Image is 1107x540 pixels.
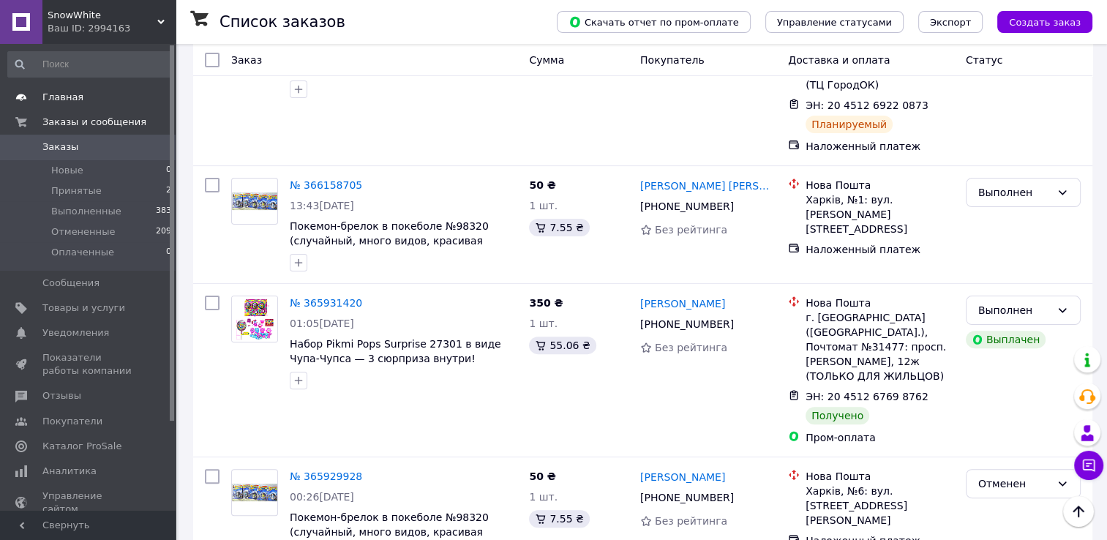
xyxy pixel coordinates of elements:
a: [PERSON_NAME] [640,296,725,311]
button: Наверх [1063,496,1094,527]
span: ЭН: 20 4512 6922 0873 [806,100,928,111]
div: Наложенный платеж [806,139,954,154]
div: 7.55 ₴ [529,219,589,236]
button: Создать заказ [997,11,1092,33]
span: Оплаченные [51,246,114,259]
span: 350 ₴ [529,297,563,309]
a: № 366158705 [290,179,362,191]
span: Новые [51,164,83,177]
span: 00:26[DATE] [290,491,354,503]
span: Покупатель [640,54,705,66]
span: 50 ₴ [529,470,555,482]
span: Главная [42,91,83,104]
div: [PHONE_NUMBER] [637,487,737,508]
div: Получено [806,407,869,424]
a: Создать заказ [983,15,1092,27]
span: 2 [166,184,171,198]
div: Выплачен [966,331,1046,348]
a: № 365929928 [290,470,362,482]
span: Показатели работы компании [42,351,135,378]
span: 0 [166,246,171,259]
span: Скачать отчет по пром-оплате [568,15,739,29]
span: Выполненные [51,205,121,218]
span: Без рейтинга [655,224,727,236]
div: г. [GEOGRAPHIC_DATA] ([GEOGRAPHIC_DATA].), Почтомат №31477: просп. [PERSON_NAME], 12ж (ТОЛЬКО ДЛЯ... [806,310,954,383]
a: № 365931420 [290,297,362,309]
div: [PHONE_NUMBER] [637,196,737,217]
h1: Список заказов [219,13,345,31]
span: Аналитика [42,465,97,478]
button: Чат с покупателем [1074,451,1103,480]
span: Без рейтинга [655,515,727,527]
span: Заказы и сообщения [42,116,146,129]
div: Нова Пошта [806,296,954,310]
span: Статус [966,54,1003,66]
div: Харків, №1: вул. [PERSON_NAME][STREET_ADDRESS] [806,192,954,236]
span: 1 шт. [529,491,558,503]
a: Набор Pikmi Pops Surprise 27301 в виде Чупа-Чупса — 3 сюрприза внутри! [290,338,501,364]
span: Управление сайтом [42,490,135,516]
div: Планируемый [806,116,893,133]
a: Фото товару [231,469,278,516]
span: Создать заказ [1009,17,1081,28]
button: Экспорт [918,11,983,33]
div: [PHONE_NUMBER] [637,314,737,334]
a: Фото товару [231,178,278,225]
div: Отменен [978,476,1051,492]
span: ЭН: 20 4512 6769 8762 [806,391,928,402]
button: Управление статусами [765,11,904,33]
span: Товары и услуги [42,301,125,315]
span: 383 [156,205,171,218]
span: Заказ [231,54,262,66]
span: SnowWhite [48,9,157,22]
div: Харків, №6: вул. [STREET_ADDRESS][PERSON_NAME] [806,484,954,528]
div: Нова Пошта [806,469,954,484]
div: Пром-оплата [806,430,954,445]
div: 55.06 ₴ [529,337,596,354]
img: Фото товару [232,192,277,211]
a: Фото товару [231,296,278,342]
span: Заказы [42,140,78,154]
span: 209 [156,225,171,239]
span: Сообщения [42,277,100,290]
span: Сумма [529,54,564,66]
a: Покемон-брелок в покеболе №98320 (случайный, много видов, красивая упаковка) [290,220,489,261]
span: Отмененные [51,225,115,239]
span: Принятые [51,184,102,198]
img: Фото товару [232,296,277,342]
span: Экспорт [930,17,971,28]
span: Каталог ProSale [42,440,121,453]
span: 1 шт. [529,200,558,211]
span: 50 ₴ [529,179,555,191]
span: 0 [166,164,171,177]
span: Без рейтинга [655,342,727,353]
div: Нова Пошта [806,178,954,192]
button: Скачать отчет по пром-оплате [557,11,751,33]
span: Доставка и оплата [788,54,890,66]
span: 01:05[DATE] [290,318,354,329]
span: Управление статусами [777,17,892,28]
a: [PERSON_NAME] [640,470,725,484]
span: 13:43[DATE] [290,200,354,211]
img: Фото товару [232,484,277,502]
div: Ваш ID: 2994163 [48,22,176,35]
div: Выполнен [978,302,1051,318]
div: 7.55 ₴ [529,510,589,528]
span: Отзывы [42,389,81,402]
span: 1 шт. [529,318,558,329]
input: Поиск [7,51,173,78]
span: Уведомления [42,326,109,340]
div: Выполнен [978,184,1051,200]
a: [PERSON_NAME] [PERSON_NAME] [640,179,776,193]
div: Наложенный платеж [806,242,954,257]
span: Покупатели [42,415,102,428]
